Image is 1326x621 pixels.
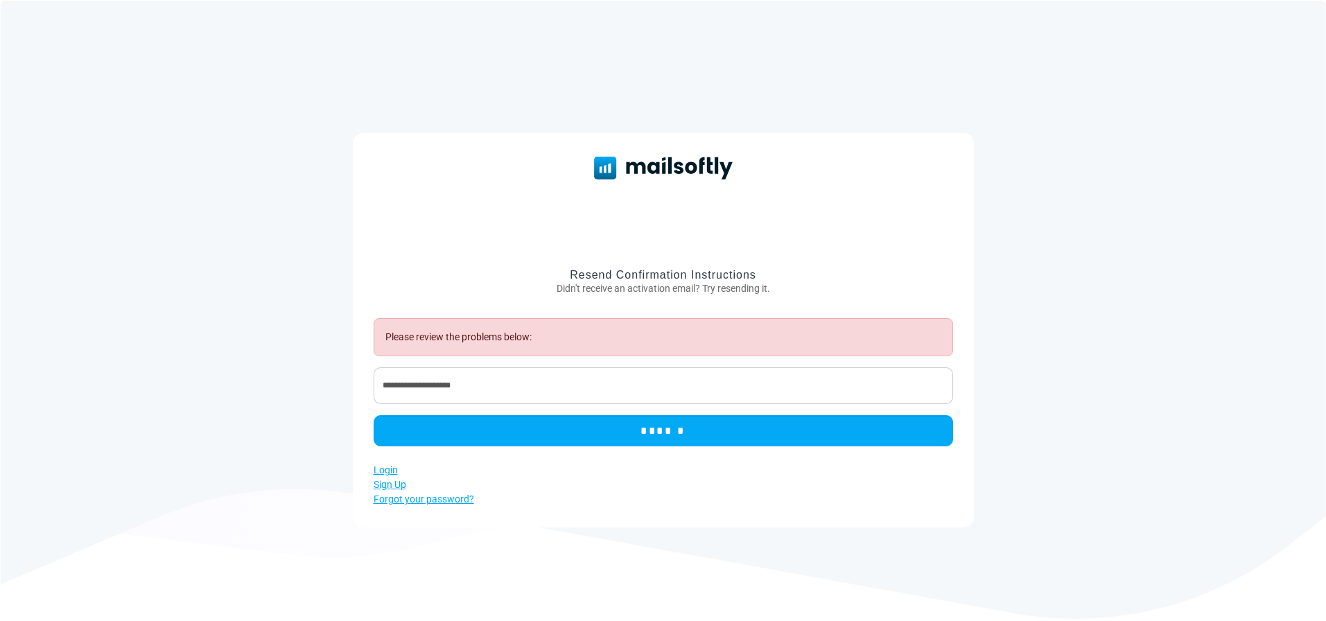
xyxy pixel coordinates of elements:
div: Please review the problems below: [374,318,953,356]
a: Login [374,464,398,475]
a: Forgot your password? [374,493,474,505]
a: Sign Up [374,479,406,490]
h3: Resend Confirmation Instructions [374,268,953,281]
p: Didn't receive an activation email? Try resending it. [374,281,953,296]
img: Mailsoftly [594,157,733,179]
